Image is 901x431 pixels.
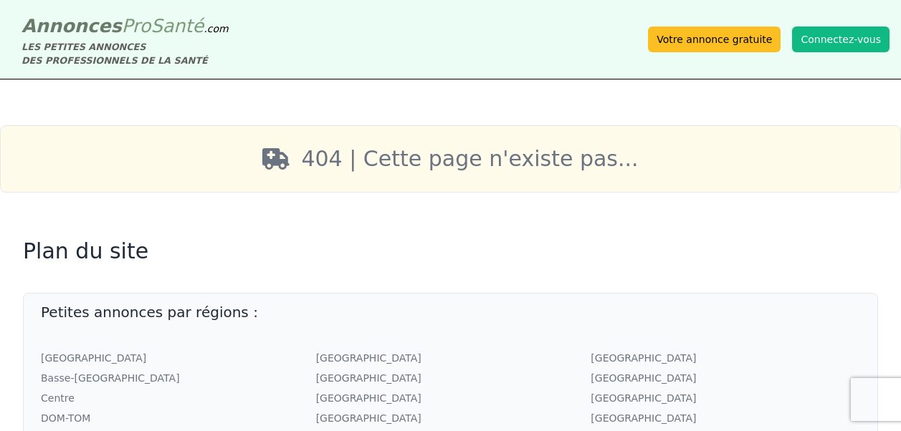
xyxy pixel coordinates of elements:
a: Basse-[GEOGRAPHIC_DATA] [41,372,180,384]
a: AnnoncesProSanté.com [22,15,229,37]
h2: Petites annonces par régions : [41,302,860,322]
span: Pro [122,15,151,37]
a: [GEOGRAPHIC_DATA] [591,412,696,424]
span: Santé [151,15,204,37]
a: Centre [41,392,75,404]
a: DOM-TOM [41,412,90,424]
a: [GEOGRAPHIC_DATA] [316,392,421,404]
span: .com [204,23,228,34]
a: [GEOGRAPHIC_DATA] [316,412,421,424]
a: [GEOGRAPHIC_DATA] [591,392,696,404]
a: [GEOGRAPHIC_DATA] [316,372,421,384]
span: Annonces [22,15,122,37]
div: 404 | Cette page n'existe pas... [295,140,644,178]
a: [GEOGRAPHIC_DATA] [591,352,696,364]
a: [GEOGRAPHIC_DATA] [41,352,146,364]
button: Connectez-vous [792,26,890,52]
a: [GEOGRAPHIC_DATA] [316,352,421,364]
a: Votre annonce gratuite [648,26,781,52]
div: LES PETITES ANNONCES DES PROFESSIONNELS DE LA SANTÉ [22,40,229,67]
h1: Plan du site [23,238,878,264]
a: [GEOGRAPHIC_DATA] [591,372,696,384]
